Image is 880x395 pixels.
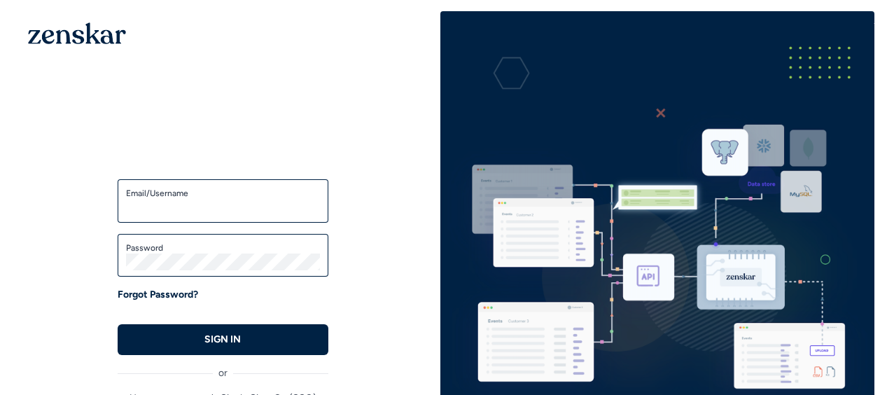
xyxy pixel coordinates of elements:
[28,22,126,44] img: 1OGAJ2xQqyY4LXKgY66KYq0eOWRCkrZdAb3gUhuVAqdWPZE9SRJmCz+oDMSn4zDLXe31Ii730ItAGKgCKgCCgCikA4Av8PJUP...
[118,324,328,355] button: SIGN IN
[118,355,328,380] div: or
[126,242,320,254] label: Password
[126,188,320,199] label: Email/Username
[204,333,241,347] p: SIGN IN
[118,288,198,302] a: Forgot Password?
